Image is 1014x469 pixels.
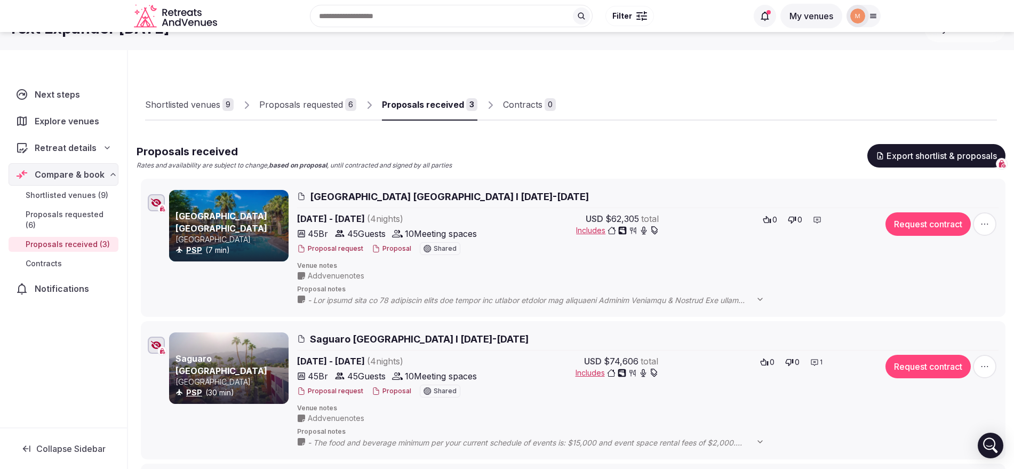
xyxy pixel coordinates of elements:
[434,245,457,252] span: Shared
[885,355,971,378] button: Request contract
[137,144,452,159] h2: Proposals received
[584,355,602,368] span: USD
[9,83,118,106] a: Next steps
[576,368,658,378] button: Includes
[641,355,658,368] span: total
[760,212,780,227] button: 0
[175,211,267,233] a: [GEOGRAPHIC_DATA] [GEOGRAPHIC_DATA]
[9,277,118,300] a: Notifications
[466,98,477,111] div: 3
[782,355,803,370] button: 0
[26,258,62,269] span: Contracts
[310,190,589,203] span: [GEOGRAPHIC_DATA] [GEOGRAPHIC_DATA] I [DATE]-[DATE]
[145,90,234,121] a: Shortlisted venues9
[175,234,286,245] p: [GEOGRAPHIC_DATA]
[770,357,775,368] span: 0
[503,98,542,111] div: Contracts
[26,239,110,250] span: Proposals received (3)
[345,98,356,111] div: 6
[186,388,202,397] a: PSP
[297,427,999,436] span: Proposal notes
[35,282,93,295] span: Notifications
[9,237,118,252] a: Proposals received (3)
[26,209,114,230] span: Proposals requested (6)
[310,332,529,346] span: Saguaro [GEOGRAPHIC_DATA] I [DATE]-[DATE]
[795,357,800,368] span: 0
[372,244,411,253] button: Proposal
[35,115,103,128] span: Explore venues
[308,370,328,383] span: 45 Br
[367,356,403,367] span: ( 4 night s )
[308,413,364,424] span: Add venue notes
[780,11,842,21] a: My venues
[757,355,778,370] button: 0
[35,168,105,181] span: Compare & book
[308,438,775,448] span: - The food and beverage minimum per your current schedule of events is: $15,000 and event space r...
[259,90,356,121] a: Proposals requested6
[605,212,639,225] span: $62,305
[175,377,286,387] p: [GEOGRAPHIC_DATA]
[308,295,775,306] span: - Lor ipsumd sita co 78 adipiscin elits doe tempor inc utlabor etdolor mag aliquaeni Adminim Veni...
[297,261,999,271] span: Venue notes
[259,98,343,111] div: Proposals requested
[785,212,805,227] button: 0
[145,98,220,111] div: Shortlisted venues
[850,9,865,23] img: marina
[222,98,234,111] div: 9
[9,110,118,132] a: Explore venues
[35,88,84,101] span: Next steps
[9,437,118,460] button: Collapse Sidebar
[405,370,477,383] span: 10 Meeting spaces
[641,212,659,225] span: total
[382,90,477,121] a: Proposals received3
[297,355,485,368] span: [DATE] - [DATE]
[297,212,485,225] span: [DATE] - [DATE]
[372,387,411,396] button: Proposal
[134,4,219,28] a: Visit the homepage
[780,4,842,28] button: My venues
[308,227,328,240] span: 45 Br
[576,225,659,236] button: Includes
[604,355,638,368] span: $74,606
[978,433,1003,458] div: Open Intercom Messenger
[347,227,386,240] span: 45 Guests
[434,388,457,394] span: Shared
[885,212,971,236] button: Request contract
[503,90,556,121] a: Contracts0
[26,190,108,201] span: Shortlisted venues (9)
[797,214,802,225] span: 0
[297,404,999,413] span: Venue notes
[175,245,286,256] div: (7 min)
[867,144,1005,168] button: Export shortlist & proposals
[137,161,452,170] p: Rates and availability are subject to change, , until contracted and signed by all parties
[269,161,327,169] strong: based on proposal
[175,387,286,398] div: (30 min)
[545,98,556,111] div: 0
[9,207,118,233] a: Proposals requested (6)
[186,245,202,255] a: PSP
[9,256,118,271] a: Contracts
[405,227,477,240] span: 10 Meeting spaces
[586,212,603,225] span: USD
[605,6,654,26] button: Filter
[612,11,632,21] span: Filter
[820,358,823,367] span: 1
[297,285,999,294] span: Proposal notes
[297,387,363,396] button: Proposal request
[134,4,219,28] svg: Retreats and Venues company logo
[35,141,97,154] span: Retreat details
[175,353,267,376] a: Saguaro [GEOGRAPHIC_DATA]
[772,214,777,225] span: 0
[807,355,826,370] button: 1
[36,443,106,454] span: Collapse Sidebar
[9,188,118,203] a: Shortlisted venues (9)
[297,244,363,253] button: Proposal request
[367,213,403,224] span: ( 4 night s )
[308,271,364,281] span: Add venue notes
[347,370,386,383] span: 45 Guests
[382,98,464,111] div: Proposals received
